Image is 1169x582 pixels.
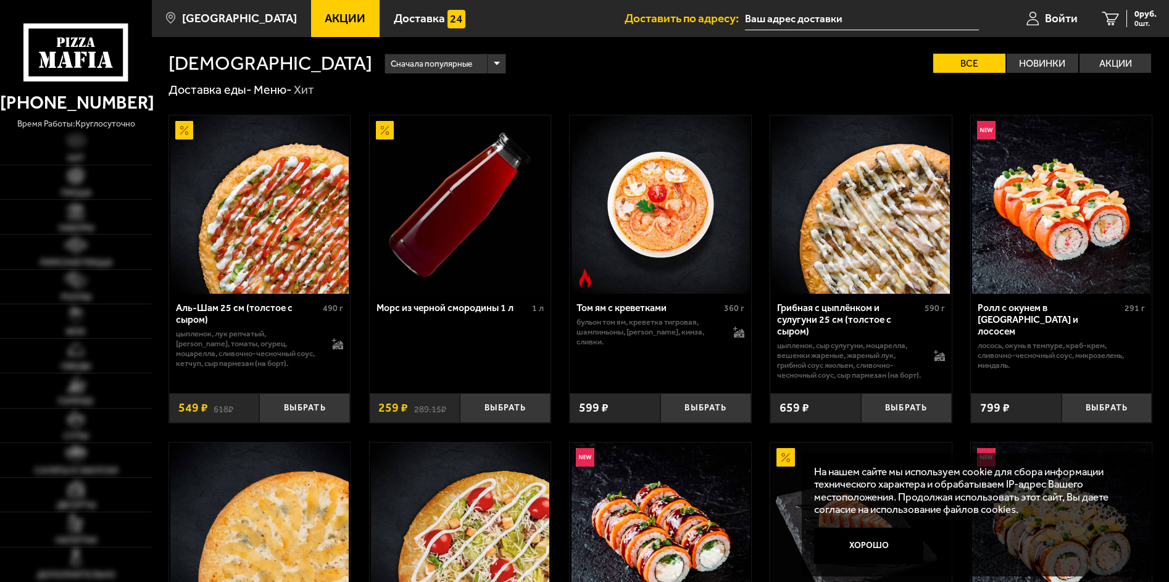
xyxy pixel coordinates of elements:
[777,302,921,338] div: Грибная с цыплёнком и сулугуни 25 см (толстое с сыром)
[40,259,112,267] span: Римская пицца
[414,402,446,414] s: 289.15 ₽
[35,467,118,475] span: Салаты и закуски
[660,393,751,423] button: Выбрать
[777,341,921,380] p: цыпленок, сыр сулугуни, моцарелла, вешенки жареные, жареный лук, грибной соус Жюльен, сливочно-че...
[576,302,721,314] div: Том ям с креветками
[814,528,924,564] button: Хорошо
[214,402,233,414] s: 618 ₽
[1080,54,1151,73] label: Акции
[861,393,952,423] button: Выбрать
[294,82,314,98] div: Хит
[61,293,91,302] span: Роллы
[925,303,945,314] span: 590 г
[576,448,594,467] img: Новинка
[168,54,372,73] h1: [DEMOGRAPHIC_DATA]
[61,189,91,197] span: Пицца
[814,465,1133,516] p: На нашем сайте мы используем cookie для сбора информации технического характера и обрабатываем IP...
[37,571,115,580] span: Дополнительно
[259,393,350,423] button: Выбрать
[532,303,544,314] span: 1 л
[391,52,472,75] span: Сначала популярные
[572,115,750,294] img: Том ям с креветками
[972,115,1150,294] img: Ролл с окунем в темпуре и лососем
[978,302,1122,338] div: Ролл с окунем в [GEOGRAPHIC_DATA] и лососем
[182,13,297,25] span: [GEOGRAPHIC_DATA]
[325,13,365,25] span: Акции
[61,362,91,371] span: Обеды
[323,303,343,314] span: 490 г
[370,115,551,294] a: АкционныйМорс из черной смородины 1 л
[1134,20,1157,27] span: 0 шт.
[625,13,745,25] span: Доставить по адресу:
[58,397,94,406] span: Горячее
[1125,303,1145,314] span: 291 г
[378,402,408,414] span: 259 ₽
[1134,10,1157,19] span: 0 руб.
[579,402,609,414] span: 599 ₽
[254,83,292,97] a: Меню-
[57,501,96,510] span: Десерты
[67,154,85,163] span: Хит
[66,328,86,336] span: WOK
[64,432,88,441] span: Супы
[56,536,97,545] span: Напитки
[376,121,394,139] img: Акционный
[971,115,1152,294] a: НовинкаРолл с окунем в темпуре и лососем
[168,83,252,97] a: Доставка еды-
[776,448,795,467] img: Акционный
[977,121,996,139] img: Новинка
[176,302,320,326] div: Аль-Шам 25 см (толстое с сыром)
[576,269,594,288] img: Острое блюдо
[394,13,445,25] span: Доставка
[780,402,809,414] span: 659 ₽
[772,115,950,294] img: Грибная с цыплёнком и сулугуни 25 см (толстое с сыром)
[576,317,721,346] p: бульон том ям, креветка тигровая, шампиньоны, [PERSON_NAME], кинза, сливки.
[745,7,979,30] input: Ваш адрес доставки
[59,224,94,233] span: Наборы
[770,115,951,294] a: Грибная с цыплёнком и сулугуни 25 см (толстое с сыром)
[980,402,1010,414] span: 799 ₽
[978,341,1146,370] p: лосось, окунь в темпуре, краб-крем, сливочно-чесночный соус, микрозелень, миндаль.
[1007,54,1078,73] label: Новинки
[447,10,466,28] img: 15daf4d41897b9f0e9f617042186c801.svg
[933,54,1005,73] label: Все
[175,121,194,139] img: Акционный
[724,303,744,314] span: 360 г
[1062,393,1152,423] button: Выбрать
[977,448,996,467] img: Новинка
[176,329,320,368] p: цыпленок, лук репчатый, [PERSON_NAME], томаты, огурец, моцарелла, сливочно-чесночный соус, кетчуп...
[376,302,530,314] div: Морс из черной смородины 1 л
[170,115,349,294] img: Аль-Шам 25 см (толстое с сыром)
[570,115,751,294] a: Острое блюдоТом ям с креветками
[460,393,551,423] button: Выбрать
[371,115,549,294] img: Морс из черной смородины 1 л
[1045,13,1078,25] span: Войти
[178,402,208,414] span: 549 ₽
[169,115,350,294] a: АкционныйАль-Шам 25 см (толстое с сыром)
